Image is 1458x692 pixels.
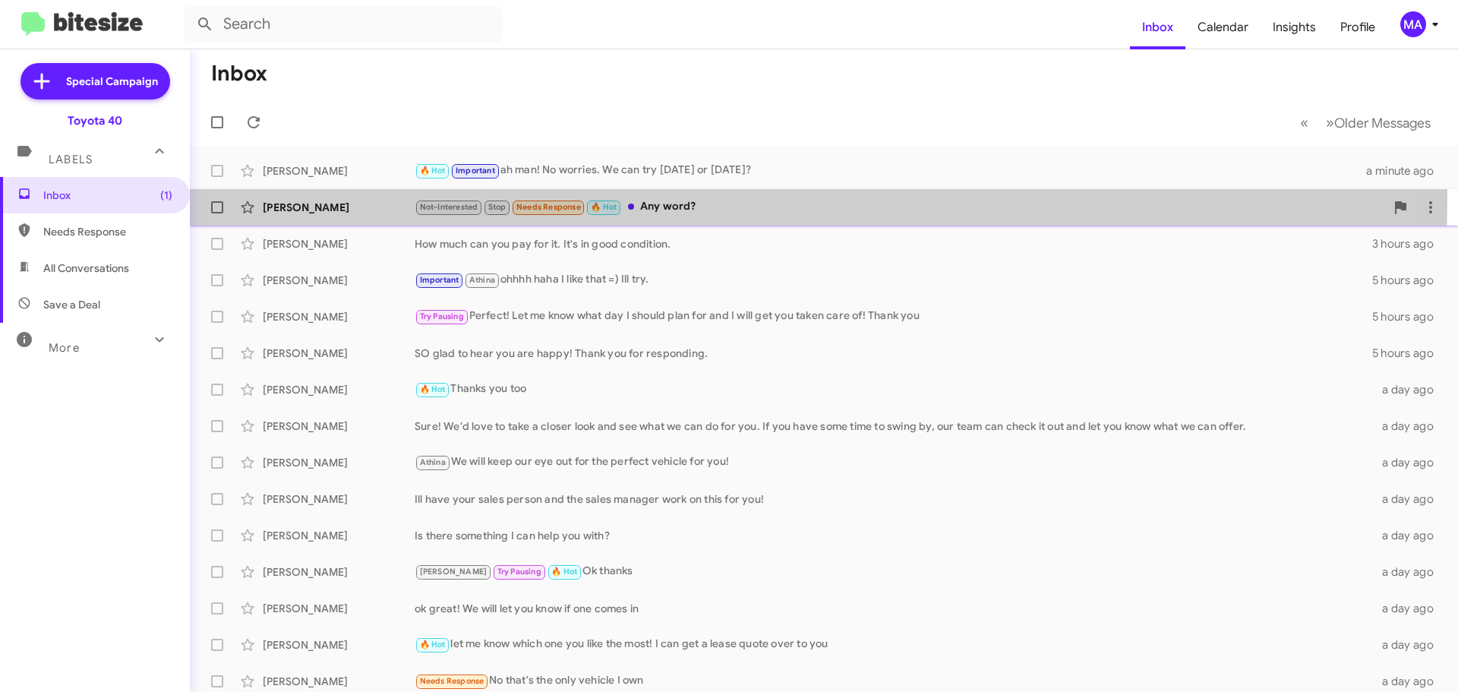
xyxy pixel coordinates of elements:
[263,601,415,616] div: [PERSON_NAME]
[1400,11,1426,37] div: MA
[1300,113,1308,132] span: «
[415,601,1373,616] div: ok great! We will let you know if one comes in
[263,273,415,288] div: [PERSON_NAME]
[1373,637,1446,653] div: a day ago
[415,346,1372,361] div: SO glad to hear you are happy! Thank you for responding.
[49,341,80,355] span: More
[263,528,415,543] div: [PERSON_NAME]
[1373,674,1446,689] div: a day ago
[415,563,1373,580] div: Ok thanks
[1328,5,1387,49] a: Profile
[263,491,415,507] div: [PERSON_NAME]
[497,567,541,577] span: Try Pausing
[66,74,158,89] span: Special Campaign
[415,198,1385,216] div: Any word?
[415,271,1372,289] div: ohhhh haha I like that =) Ill try.
[420,640,446,649] span: 🔥 Hot
[415,636,1373,653] div: let me know which one you like the most! I can get a lease quote over to you
[1317,107,1440,138] button: Next
[420,384,446,394] span: 🔥 Hot
[1130,5,1185,49] a: Inbox
[415,491,1373,507] div: Ill have your sales person and the sales manager work on this for you!
[1372,346,1446,361] div: 5 hours ago
[263,637,415,653] div: [PERSON_NAME]
[1372,236,1446,251] div: 3 hours ago
[551,567,577,577] span: 🔥 Hot
[415,308,1372,325] div: Perfect! Let me know what day I should plan for and I will get you taken care of! Thank you
[1373,382,1446,397] div: a day ago
[263,419,415,434] div: [PERSON_NAME]
[1366,163,1446,179] div: a minute ago
[263,346,415,361] div: [PERSON_NAME]
[43,297,100,312] span: Save a Deal
[1373,564,1446,580] div: a day ago
[415,236,1372,251] div: How much can you pay for it. It's in good condition.
[263,309,415,324] div: [PERSON_NAME]
[263,382,415,397] div: [PERSON_NAME]
[415,381,1373,398] div: Thanks you too
[49,153,93,166] span: Labels
[43,188,172,203] span: Inbox
[1334,115,1431,131] span: Older Messages
[68,113,122,128] div: Toyota 40
[420,457,446,467] span: Athina
[184,6,503,43] input: Search
[1373,491,1446,507] div: a day ago
[1292,107,1440,138] nav: Page navigation example
[1372,273,1446,288] div: 5 hours ago
[211,62,267,86] h1: Inbox
[263,674,415,689] div: [PERSON_NAME]
[469,275,495,285] span: Athina
[21,63,170,100] a: Special Campaign
[591,202,617,212] span: 🔥 Hot
[263,163,415,179] div: [PERSON_NAME]
[43,261,129,276] span: All Conversations
[415,453,1373,471] div: We will keep our eye out for the perfect vehicle for you!
[456,166,495,175] span: Important
[1373,528,1446,543] div: a day ago
[263,564,415,580] div: [PERSON_NAME]
[1291,107,1318,138] button: Previous
[1185,5,1261,49] a: Calendar
[415,528,1373,543] div: Is there something I can help you with?
[516,202,581,212] span: Needs Response
[420,275,459,285] span: Important
[1372,309,1446,324] div: 5 hours ago
[43,224,172,239] span: Needs Response
[160,188,172,203] span: (1)
[415,672,1373,690] div: No that's the only vehicle I own
[420,311,464,321] span: Try Pausing
[1326,113,1334,132] span: »
[420,166,446,175] span: 🔥 Hot
[420,202,478,212] span: Not-Interested
[420,676,484,686] span: Needs Response
[415,162,1366,179] div: ah man! No worries. We can try [DATE] or [DATE]?
[488,202,507,212] span: Stop
[420,567,488,577] span: [PERSON_NAME]
[1373,455,1446,470] div: a day ago
[1387,11,1441,37] button: MA
[1373,601,1446,616] div: a day ago
[263,200,415,215] div: [PERSON_NAME]
[415,419,1373,434] div: Sure! We'd love to take a closer look and see what we can do for you. If you have some time to sw...
[1373,419,1446,434] div: a day ago
[263,455,415,470] div: [PERSON_NAME]
[263,236,415,251] div: [PERSON_NAME]
[1261,5,1328,49] a: Insights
